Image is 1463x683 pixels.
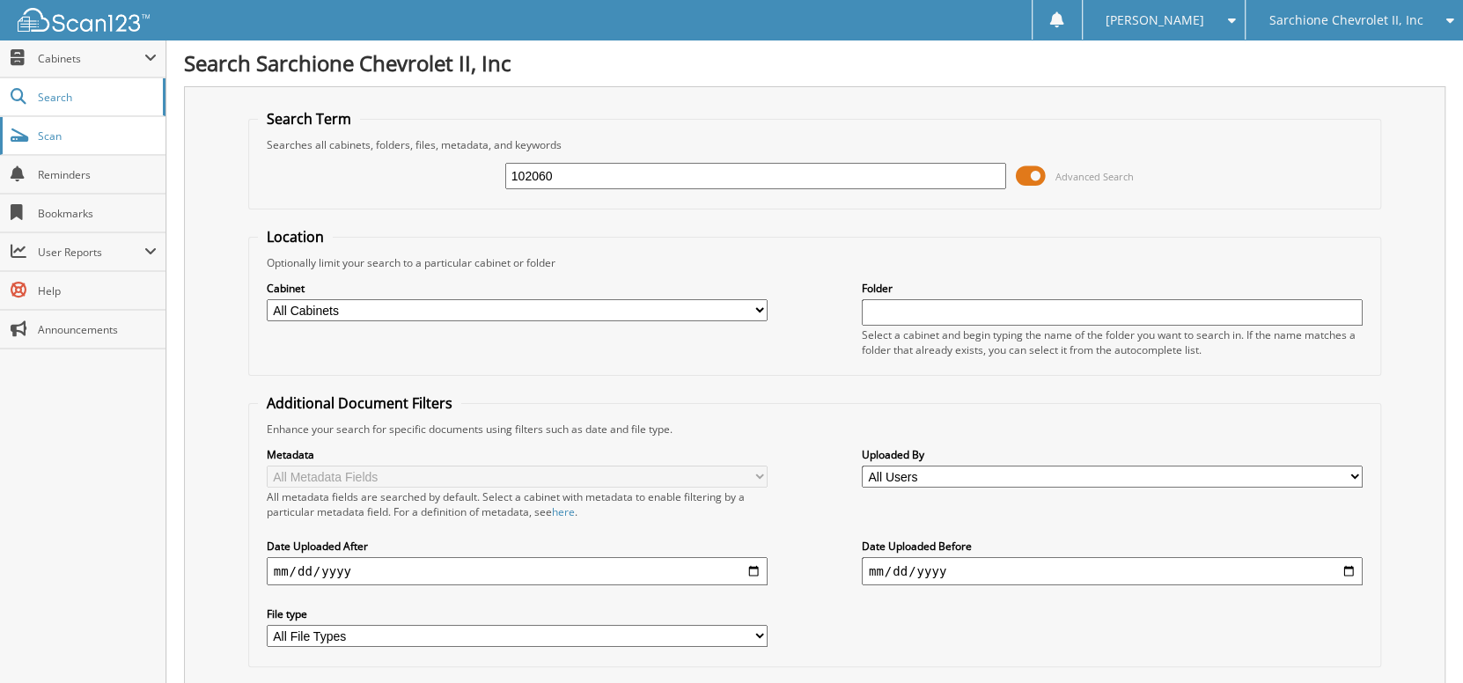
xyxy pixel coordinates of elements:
div: All metadata fields are searched by default. Select a cabinet with metadata to enable filtering b... [267,489,768,519]
span: Sarchione Chevrolet II, Inc [1268,15,1423,26]
img: scan123-logo-white.svg [18,8,150,32]
span: Bookmarks [38,206,157,221]
span: [PERSON_NAME] [1106,15,1204,26]
div: Optionally limit your search to a particular cabinet or folder [258,255,1372,270]
span: Scan [38,129,157,143]
div: Enhance your search for specific documents using filters such as date and file type. [258,422,1372,437]
a: here [552,504,575,519]
span: User Reports [38,245,144,260]
label: Date Uploaded Before [862,539,1364,554]
span: Advanced Search [1055,170,1133,183]
iframe: Chat Widget [1375,599,1463,683]
input: start [267,557,768,585]
label: Metadata [267,447,768,462]
div: Searches all cabinets, folders, files, metadata, and keywords [258,137,1372,152]
span: Search [38,90,154,105]
label: Uploaded By [862,447,1364,462]
legend: Search Term [258,109,360,129]
span: Help [38,283,157,298]
span: Reminders [38,167,157,182]
label: File type [267,606,768,621]
legend: Additional Document Filters [258,393,461,413]
span: Cabinets [38,51,144,66]
label: Cabinet [267,281,768,296]
label: Folder [862,281,1364,296]
legend: Location [258,227,333,246]
h1: Search Sarchione Chevrolet II, Inc [184,48,1445,77]
input: end [862,557,1364,585]
div: Select a cabinet and begin typing the name of the folder you want to search in. If the name match... [862,327,1364,357]
label: Date Uploaded After [267,539,768,554]
span: Announcements [38,322,157,337]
